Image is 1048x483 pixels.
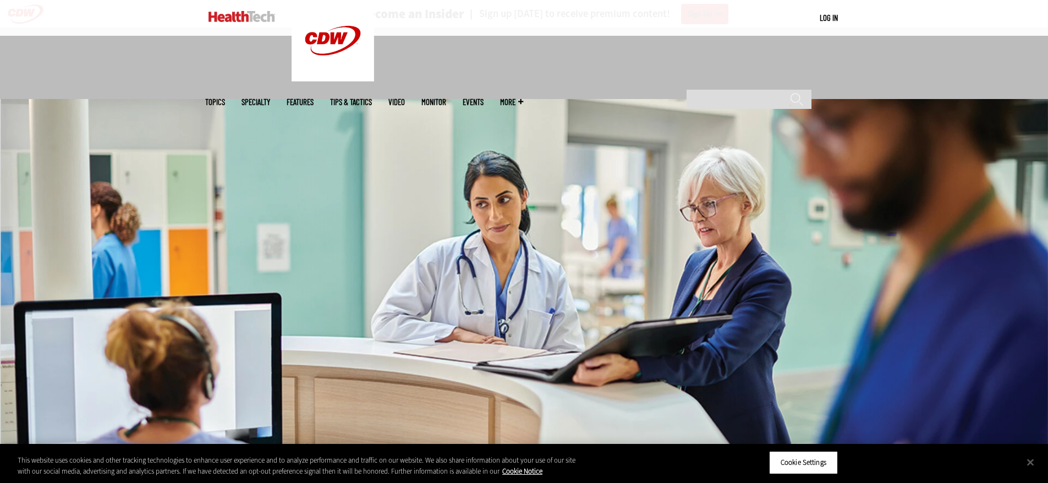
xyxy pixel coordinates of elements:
div: This website uses cookies and other tracking technologies to enhance user experience and to analy... [18,455,577,476]
button: Cookie Settings [769,451,838,474]
span: Specialty [242,98,270,106]
button: Close [1018,450,1042,474]
a: Video [388,98,405,106]
div: User menu [820,12,838,24]
span: Topics [205,98,225,106]
a: CDW [292,73,374,84]
a: Events [463,98,484,106]
a: Features [287,98,314,106]
img: Home [208,11,275,22]
a: More information about your privacy [502,466,542,476]
span: More [500,98,523,106]
a: MonITor [421,98,446,106]
a: Log in [820,13,838,23]
a: Tips & Tactics [330,98,372,106]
